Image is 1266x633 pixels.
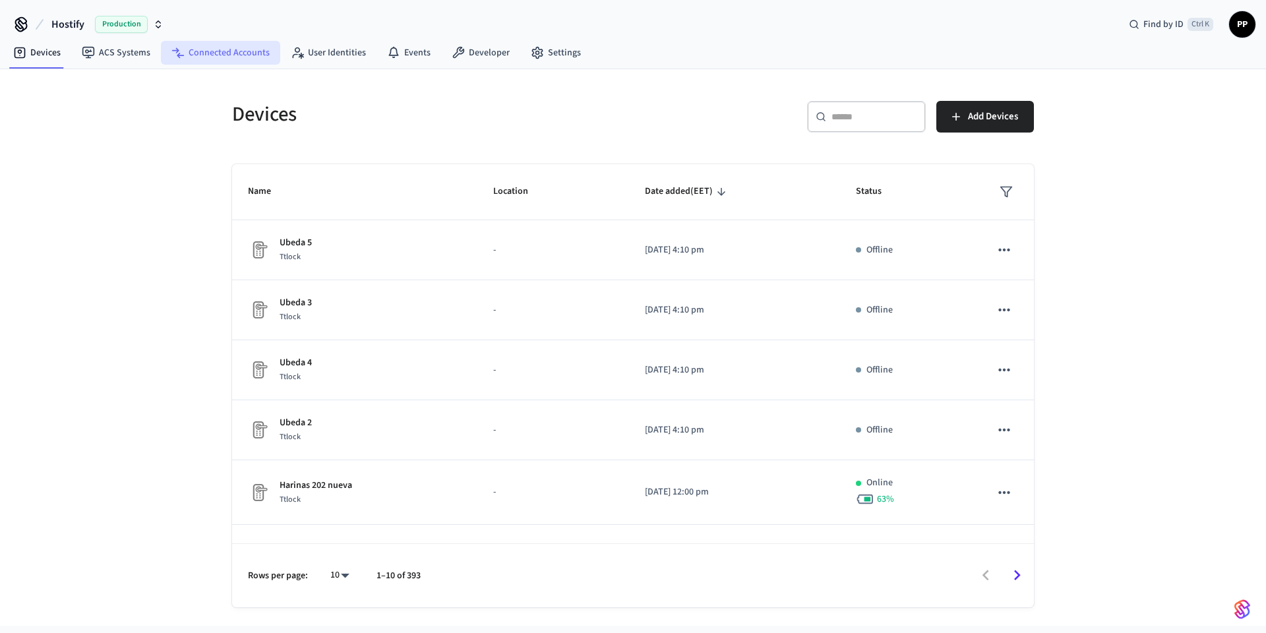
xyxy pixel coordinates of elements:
p: Online [866,476,893,490]
img: Placeholder Lock Image [248,482,269,503]
span: Ctrl K [1188,18,1213,31]
img: Placeholder Lock Image [248,359,269,380]
p: [DATE] 4:10 pm [645,243,824,257]
h5: Devices [232,101,625,128]
span: Add Devices [968,108,1018,125]
p: - [493,303,613,317]
p: - [493,243,613,257]
p: Offline [866,363,893,377]
a: Events [377,41,441,65]
span: Name [248,181,288,202]
span: Ttlock [280,311,301,322]
a: Devices [3,41,71,65]
button: PP [1229,11,1255,38]
a: User Identities [280,41,377,65]
span: Ttlock [280,494,301,505]
p: [DATE] 4:10 pm [645,363,824,377]
p: - [493,423,613,437]
span: PP [1230,13,1254,36]
span: Production [95,16,148,33]
a: Settings [520,41,591,65]
a: Connected Accounts [161,41,280,65]
span: Ttlock [280,431,301,442]
button: Add Devices [936,101,1034,133]
p: Ubeda 5 [280,236,312,250]
p: Rows per page: [248,569,308,583]
span: Ttlock [280,251,301,262]
p: - [493,485,613,499]
span: Status [856,181,899,202]
span: Ttlock [280,371,301,382]
p: Offline [866,243,893,257]
div: Find by IDCtrl K [1118,13,1224,36]
p: Ubeda 4 [280,356,312,370]
p: Ubeda 3 [280,296,312,310]
span: 63 % [877,493,894,506]
p: [DATE] 4:10 pm [645,423,824,437]
p: [DATE] 12:00 pm [645,485,824,499]
img: Placeholder Lock Image [248,239,269,260]
span: Hostify [51,16,84,32]
a: Developer [441,41,520,65]
p: [DATE] 4:10 pm [645,303,824,317]
p: Ubeda 2 [280,416,312,430]
p: Offline [866,303,893,317]
img: Placeholder Lock Image [248,299,269,320]
span: Find by ID [1143,18,1184,31]
p: Offline [866,423,893,437]
p: Harinas 202 nueva [280,479,352,493]
p: 1–10 of 393 [377,569,421,583]
p: - [493,363,613,377]
img: SeamLogoGradient.69752ec5.svg [1234,599,1250,620]
button: Go to next page [1002,560,1033,591]
span: Location [493,181,545,202]
a: ACS Systems [71,41,161,65]
p: Online [866,541,893,555]
img: Placeholder Lock Image [248,419,269,440]
div: 10 [324,566,355,585]
span: Date added(EET) [645,181,730,202]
